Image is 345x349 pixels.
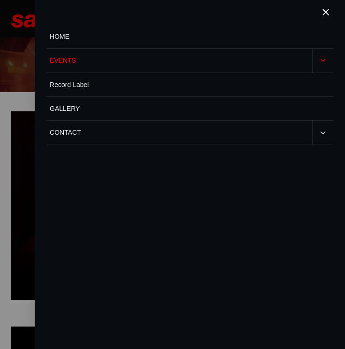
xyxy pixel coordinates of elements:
a: EVENTS [46,49,312,72]
nav: Primary Mobile Navigation [46,25,333,145]
a: GALLERY [46,97,333,121]
a: Record Label [46,73,333,97]
a: HOME [46,25,333,49]
a: CONTACT [46,121,312,144]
